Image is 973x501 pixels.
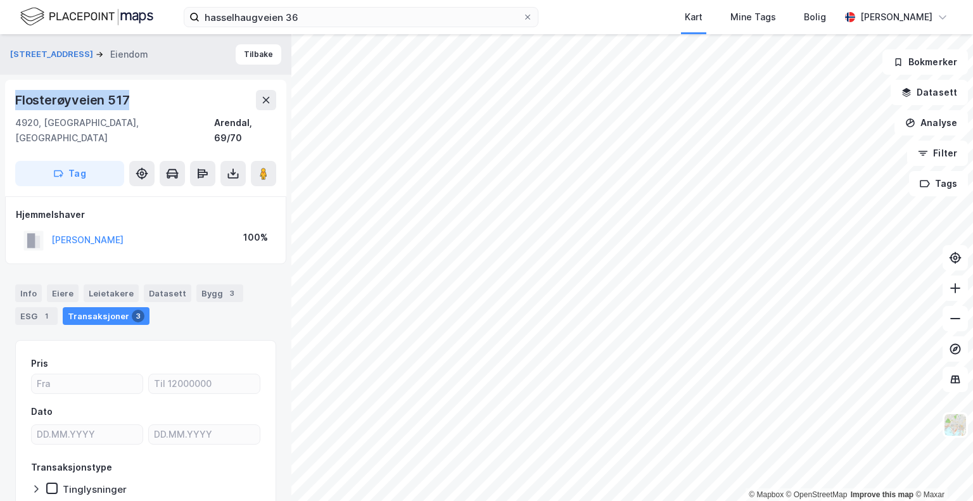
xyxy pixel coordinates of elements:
[110,47,148,62] div: Eiendom
[894,110,968,136] button: Analyse
[851,490,913,499] a: Improve this map
[236,44,281,65] button: Tilbake
[943,413,967,437] img: Z
[749,490,784,499] a: Mapbox
[63,483,127,495] div: Tinglysninger
[84,284,139,302] div: Leietakere
[32,374,143,393] input: Fra
[214,115,276,146] div: Arendal, 69/70
[15,115,214,146] div: 4920, [GEOGRAPHIC_DATA], [GEOGRAPHIC_DATA]
[200,8,523,27] input: Søk på adresse, matrikkel, gårdeiere, leietakere eller personer
[149,374,260,393] input: Til 12000000
[804,10,826,25] div: Bolig
[31,356,48,371] div: Pris
[786,490,848,499] a: OpenStreetMap
[15,307,58,325] div: ESG
[63,307,149,325] div: Transaksjoner
[909,171,968,196] button: Tags
[907,141,968,166] button: Filter
[16,207,276,222] div: Hjemmelshaver
[15,284,42,302] div: Info
[860,10,932,25] div: [PERSON_NAME]
[47,284,79,302] div: Eiere
[910,440,973,501] div: Kontrollprogram for chat
[144,284,191,302] div: Datasett
[730,10,776,25] div: Mine Tags
[685,10,703,25] div: Kart
[882,49,968,75] button: Bokmerker
[15,161,124,186] button: Tag
[226,287,238,300] div: 3
[196,284,243,302] div: Bygg
[40,310,53,322] div: 1
[132,310,144,322] div: 3
[32,425,143,444] input: DD.MM.YYYY
[31,404,53,419] div: Dato
[10,48,96,61] button: [STREET_ADDRESS]
[243,230,268,245] div: 100%
[910,440,973,501] iframe: Chat Widget
[20,6,153,28] img: logo.f888ab2527a4732fd821a326f86c7f29.svg
[149,425,260,444] input: DD.MM.YYYY
[891,80,968,105] button: Datasett
[15,90,132,110] div: Flosterøyveien 517
[31,460,112,475] div: Transaksjonstype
